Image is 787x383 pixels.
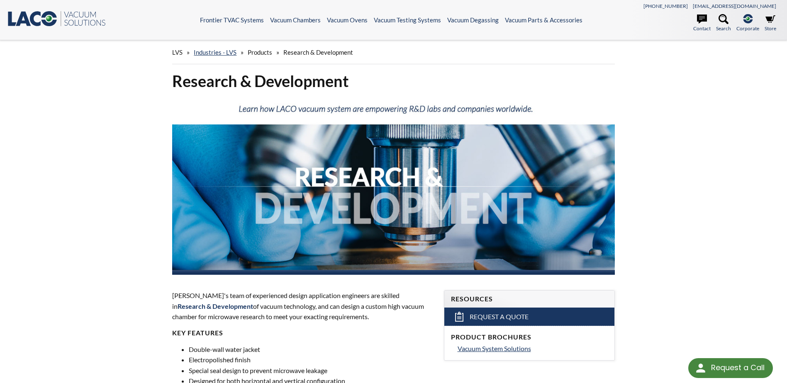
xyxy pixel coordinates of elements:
span: Vacuum System Solutions [458,344,531,352]
div: » » » [172,41,614,64]
a: Contact [693,14,711,32]
span: LVS [172,48,183,56]
li: Double-wall water jacket [189,344,434,355]
h4: Resources [451,295,608,303]
strong: Research & Development [178,302,253,310]
li: Electropolished finish [189,354,434,365]
a: [PHONE_NUMBER] [643,3,688,9]
a: Vacuum System Solutions [458,343,608,354]
img: Research And Development Header [172,98,614,275]
p: [PERSON_NAME]'s team of experienced design application engineers are skilled in of vacuum technol... [172,290,434,322]
span: Products [248,48,272,56]
h1: Research & Development [172,71,614,91]
a: Request a Quote [444,308,614,326]
div: Request a Call [688,358,773,378]
li: Special seal design to prevent microwave leakage [189,365,434,376]
a: Search [716,14,731,32]
a: Industries - LVS [194,48,236,56]
span: Corporate [736,24,759,32]
a: Vacuum Testing Systems [374,16,441,24]
a: Vacuum Parts & Accessories [505,16,582,24]
span: Request a Quote [470,313,529,321]
span: Research & Development [283,48,353,56]
a: Vacuum Degassing [447,16,499,24]
a: Vacuum Ovens [327,16,368,24]
strong: Key Features [172,329,223,337]
a: [EMAIL_ADDRESS][DOMAIN_NAME] [693,3,776,9]
img: round button [694,361,707,375]
div: Request a Call [711,358,765,377]
a: Vacuum Chambers [270,16,321,24]
a: Store [765,14,776,32]
a: Frontier TVAC Systems [200,16,264,24]
h4: Product Brochures [451,333,608,342]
